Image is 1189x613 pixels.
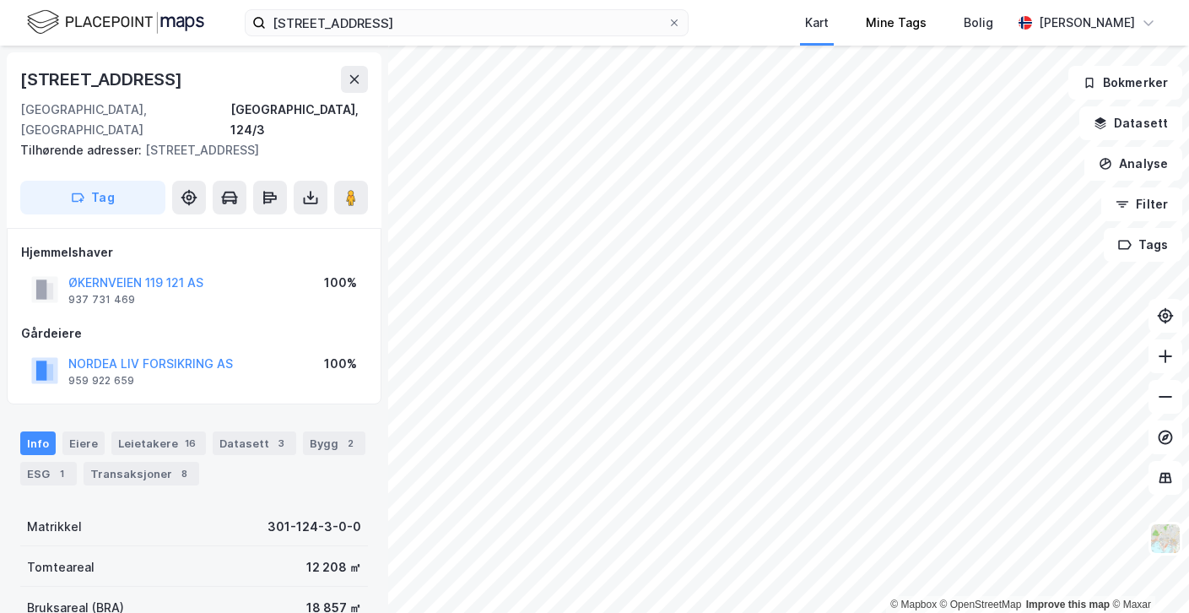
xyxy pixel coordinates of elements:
div: [STREET_ADDRESS] [20,66,186,93]
div: 16 [181,435,199,452]
img: logo.f888ab2527a4732fd821a326f86c7f29.svg [27,8,204,37]
div: 937 731 469 [68,293,135,306]
input: Søk på adresse, matrikkel, gårdeiere, leietakere eller personer [266,10,667,35]
div: Info [20,431,56,455]
div: 2 [342,435,359,452]
div: 301-124-3-0-0 [268,517,361,537]
div: Kart [805,13,829,33]
div: 100% [324,273,357,293]
iframe: Chat Widget [1105,532,1189,613]
div: [PERSON_NAME] [1039,13,1135,33]
div: Datasett [213,431,296,455]
div: [GEOGRAPHIC_DATA], 124/3 [230,100,368,140]
a: OpenStreetMap [940,599,1022,610]
div: Matrikkel [27,517,82,537]
div: 1 [53,465,70,482]
button: Filter [1101,187,1182,221]
div: Hjemmelshaver [21,242,367,263]
div: Mine Tags [866,13,927,33]
div: Tomteareal [27,557,95,578]
a: Improve this map [1026,599,1110,610]
div: 100% [324,354,357,374]
button: Tag [20,181,165,214]
span: Tilhørende adresser: [20,143,145,157]
div: Transaksjoner [84,462,199,486]
button: Bokmerker [1068,66,1182,100]
div: 3 [273,435,289,452]
div: ESG [20,462,77,486]
div: Leietakere [111,431,206,455]
div: Gårdeiere [21,323,367,344]
button: Datasett [1079,106,1182,140]
div: Eiere [62,431,105,455]
div: 959 922 659 [68,374,134,388]
button: Analyse [1084,147,1182,181]
div: Bygg [303,431,365,455]
a: Mapbox [890,599,937,610]
div: [GEOGRAPHIC_DATA], [GEOGRAPHIC_DATA] [20,100,230,140]
img: Z [1149,523,1181,555]
button: Tags [1104,228,1182,262]
div: Bolig [964,13,993,33]
div: 8 [176,465,192,482]
div: 12 208 ㎡ [306,557,361,578]
div: [STREET_ADDRESS] [20,140,354,160]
